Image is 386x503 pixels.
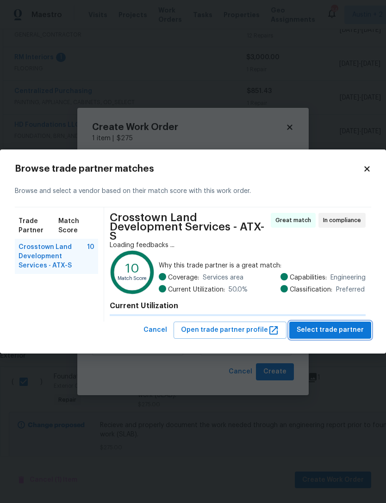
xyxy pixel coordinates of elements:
[87,242,94,270] span: 10
[118,276,147,281] text: Match Score
[330,273,366,282] span: Engineering
[140,322,171,339] button: Cancel
[159,261,366,270] span: Why this trade partner is a great match:
[110,213,268,241] span: Crosstown Land Development Services - ATX-S
[229,285,248,294] span: 50.0 %
[290,273,327,282] span: Capabilities:
[297,324,364,336] span: Select trade partner
[168,285,225,294] span: Current Utilization:
[168,273,199,282] span: Coverage:
[110,241,366,250] div: Loading feedbacks ...
[19,242,87,270] span: Crosstown Land Development Services - ATX-S
[58,217,94,235] span: Match Score
[181,324,279,336] span: Open trade partner profile
[290,285,332,294] span: Classification:
[336,285,365,294] span: Preferred
[203,273,243,282] span: Services area
[125,262,139,275] text: 10
[19,217,58,235] span: Trade Partner
[110,301,366,310] h4: Current Utilization
[323,216,365,225] span: In compliance
[15,175,371,207] div: Browse and select a vendor based on their match score with this work order.
[275,216,315,225] span: Great match
[174,322,286,339] button: Open trade partner profile
[289,322,371,339] button: Select trade partner
[15,164,363,174] h2: Browse trade partner matches
[143,324,167,336] span: Cancel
